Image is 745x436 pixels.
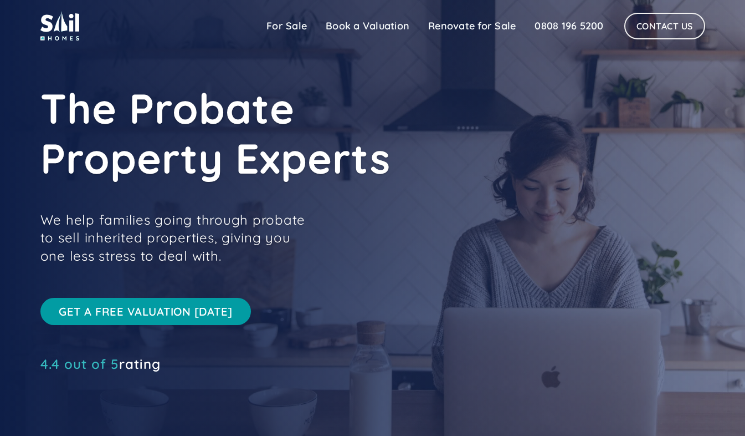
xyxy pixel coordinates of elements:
[40,358,161,369] div: rating
[40,298,251,325] a: Get a free valuation [DATE]
[40,83,539,183] h1: The Probate Property Experts
[40,358,161,369] a: 4.4 out of 5rating
[40,375,207,388] iframe: Customer reviews powered by Trustpilot
[40,11,79,40] img: sail home logo
[316,15,419,37] a: Book a Valuation
[40,356,119,372] span: 4.4 out of 5
[419,15,525,37] a: Renovate for Sale
[40,211,317,265] p: We help families going through probate to sell inherited properties, giving you one less stress t...
[624,13,705,39] a: Contact Us
[525,15,613,37] a: 0808 196 5200
[257,15,316,37] a: For Sale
